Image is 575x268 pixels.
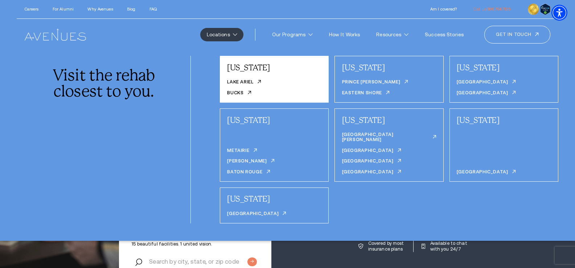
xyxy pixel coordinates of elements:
a: [US_STATE] [457,115,500,125]
a: Get in touch [484,26,550,43]
a: [GEOGRAPHIC_DATA] [342,148,401,155]
a: [US_STATE] [342,63,385,72]
a: How It Works [323,28,366,41]
a: Baton Rouge [227,169,270,176]
a: [US_STATE] [457,63,500,72]
a: [PERSON_NAME] [227,158,274,165]
span: 866.794.7136 [487,7,510,11]
a: For Alumni [53,7,74,11]
a: Our Programs [266,28,319,41]
img: clock [528,4,539,15]
a: Eastern Shore [342,90,390,97]
a: Success Stories [419,28,470,41]
a: Bucks [227,90,251,97]
p: 15 beautiful facilities. 1 united vision. [132,241,259,247]
a: [US_STATE] [342,115,385,125]
a: Resources [370,28,415,41]
a: Am I covered? [430,7,457,11]
a: call 866.794.7136 [473,7,510,11]
a: [GEOGRAPHIC_DATA] [457,90,516,97]
input: Submit button [247,257,257,266]
a: Covered by most insurance plans [358,240,406,252]
a: Lake Ariel [227,79,261,86]
a: [GEOGRAPHIC_DATA] [457,79,516,86]
a: [US_STATE] [227,63,270,72]
a: Blog [127,7,135,11]
a: [GEOGRAPHIC_DATA] [457,169,516,176]
img: Verify Approval for www.avenuesrecovery.com [540,4,550,15]
a: Prince [PERSON_NAME] [342,79,408,86]
p: Covered by most insurance plans [368,240,406,252]
a: Why Avenues [87,7,113,11]
a: Available to chat with you 24/7 [422,240,468,252]
a: [GEOGRAPHIC_DATA] [227,211,286,218]
div: Accessibility Menu [551,5,567,21]
div: Visit the rehab closest to you. [51,67,157,99]
a: Careers [25,7,39,11]
a: Locations [200,28,243,41]
a: [US_STATE] [227,194,270,203]
a: FAQ [149,7,157,11]
a: [GEOGRAPHIC_DATA] [342,169,401,176]
a: [GEOGRAPHIC_DATA] [342,158,401,165]
p: Available to chat with you 24/7 [430,240,468,252]
a: [US_STATE] [227,115,270,125]
a: [GEOGRAPHIC_DATA][PERSON_NAME] [342,132,436,144]
a: Verify Approval for www.avenuesrecovery.com - open in a new tab [540,5,550,11]
a: Metairie [227,148,257,155]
